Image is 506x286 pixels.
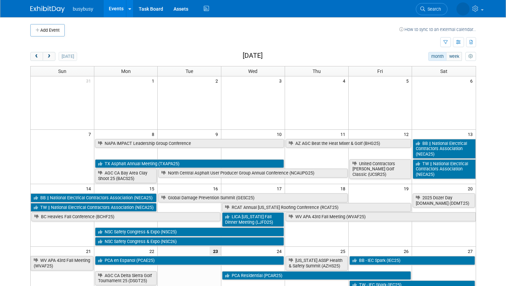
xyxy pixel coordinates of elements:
a: BB - IEC Spark (IEC25) [349,256,475,265]
a: BB || National Electrical Contractors Association (NECA25) [31,193,157,202]
h2: [DATE] [243,52,263,60]
a: AZ AGC Beat the Heat Mixer & Golf (BHG25) [286,139,411,148]
span: 10 [276,130,285,138]
a: WV APA 43rd Fall Meeting (WVAF25) [286,212,476,221]
a: NSC Safety Congress & Expo (NSC26) [95,237,284,246]
button: prev [30,52,43,61]
span: busybusy [73,6,93,12]
span: 8 [151,130,157,138]
span: Search [425,7,441,12]
a: [US_STATE] ASSP Health & Safety Summit (AZHS25) [286,256,348,270]
span: 17 [276,184,285,193]
span: 16 [212,184,221,193]
span: 27 [467,247,476,255]
span: 15 [149,184,157,193]
span: 31 [85,76,94,85]
button: next [43,52,55,61]
span: 4 [342,76,348,85]
span: 21 [85,247,94,255]
i: Personalize Calendar [468,54,473,59]
span: 6 [470,76,476,85]
img: ExhibitDay [30,6,65,13]
span: 14 [85,184,94,193]
span: 3 [278,76,285,85]
span: 12 [403,130,412,138]
span: Fri [377,68,383,74]
a: Search [416,3,447,15]
span: 26 [403,247,412,255]
img: Nicole McCabe [456,2,470,15]
span: 13 [467,130,476,138]
span: Thu [313,68,321,74]
span: 22 [149,247,157,255]
span: Tue [186,68,193,74]
a: PCA Residential (PCAR25) [222,271,411,280]
a: NAPA IMPACT Leadership Group Conference [95,139,284,148]
span: 23 [210,247,221,255]
button: month [428,52,446,61]
span: Sun [58,68,66,74]
a: North Central Asphalt User Producer Group Annual Conference (NCAUPG25) [158,169,347,178]
a: RCAT Annual [US_STATE] Roofing Conference (RCAT25) [222,203,411,212]
a: LICA [US_STATE] Fall Dinner Meeting (LJFD25) [222,212,284,226]
span: 25 [340,247,348,255]
a: 2025 Dozer Day [DOMAIN_NAME] (DDMT25) [413,193,475,208]
button: myCustomButton [465,52,476,61]
a: BB || National Electrical Contractors Association (NECA25) [413,139,475,159]
a: AGC CA Bay Area Clay Shoot 25 (BACS25) [95,169,157,183]
a: Global Damage Prevention Summit (GESC25) [158,193,347,202]
span: 19 [403,184,412,193]
button: Add Event [30,24,65,36]
span: 24 [276,247,285,255]
a: WV APA 43rd Fall Meeting (WVAF25) [31,256,93,270]
span: 7 [88,130,94,138]
a: BC Heavies Fall Conference (BCHF25) [31,212,221,221]
span: Sat [440,68,447,74]
a: United Contractors [PERSON_NAME] Golf Classic (UCSR25) [349,159,411,179]
span: 5 [405,76,412,85]
span: Wed [248,68,257,74]
a: How to sync to an external calendar... [399,27,476,32]
span: 11 [340,130,348,138]
span: 2 [215,76,221,85]
a: PCA en Espanol (PCAE25) [95,256,284,265]
span: Mon [121,68,131,74]
a: TW || National Electrical Contractors Association (NECA25) [413,159,475,179]
span: 9 [215,130,221,138]
span: 18 [340,184,348,193]
button: [DATE] [59,52,77,61]
button: week [446,52,462,61]
a: AGC CA Delta Sierra Golf Tournament 25 (DSGT25) [95,271,157,285]
a: TW || National Electrical Contractors Association (NECA25) [31,203,157,212]
a: NSC Safety Congress & Expo (NSC25) [95,227,284,236]
a: TX Asphalt Annual Meeting (TXAPA25) [95,159,284,168]
span: 1 [151,76,157,85]
span: 20 [467,184,476,193]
